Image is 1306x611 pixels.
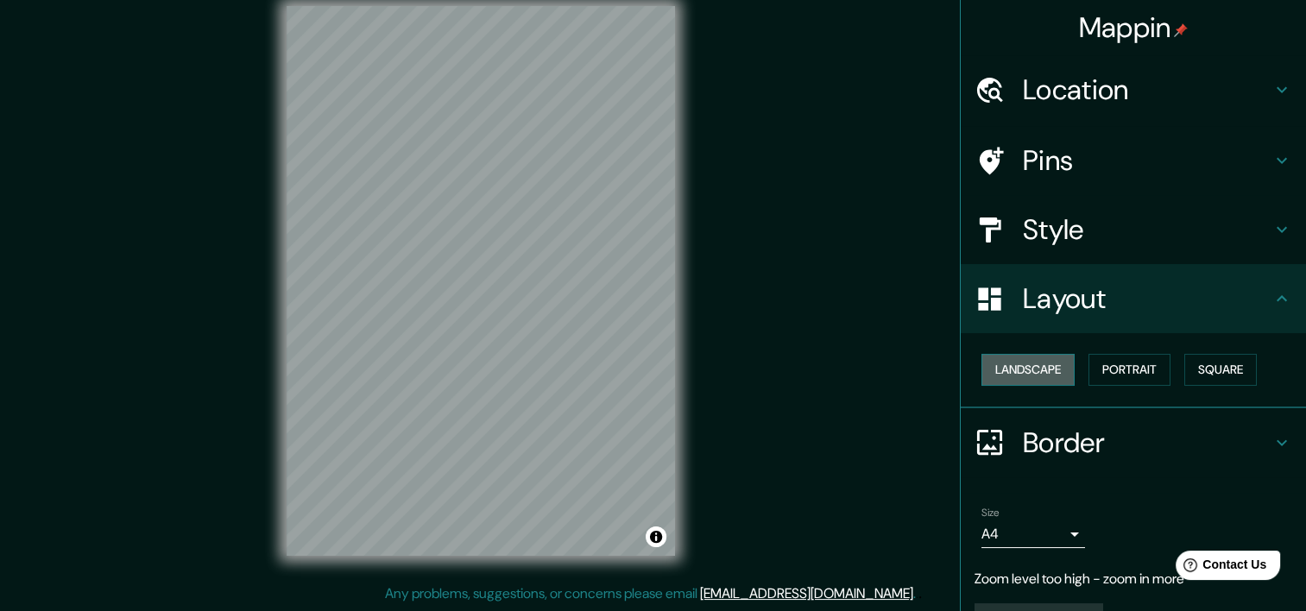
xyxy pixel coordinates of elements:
canvas: Map [287,6,675,556]
h4: Location [1023,72,1271,107]
div: Location [961,55,1306,124]
p: Any problems, suggestions, or concerns please email . [385,583,916,604]
label: Size [981,505,1000,520]
button: Square [1184,354,1257,386]
div: . [916,583,918,604]
h4: Style [1023,212,1271,247]
button: Toggle attribution [646,526,666,547]
h4: Mappin [1079,10,1189,45]
div: A4 [981,520,1085,548]
p: Zoom level too high - zoom in more [975,569,1292,589]
iframe: Help widget launcher [1152,544,1287,592]
button: Landscape [981,354,1075,386]
div: Style [961,195,1306,264]
h4: Border [1023,425,1271,460]
div: Border [961,408,1306,477]
h4: Pins [1023,143,1271,178]
div: Pins [961,126,1306,195]
div: Layout [961,264,1306,333]
button: Portrait [1088,354,1170,386]
div: . [918,583,922,604]
h4: Layout [1023,281,1271,316]
a: [EMAIL_ADDRESS][DOMAIN_NAME] [700,584,913,602]
img: pin-icon.png [1174,23,1188,37]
